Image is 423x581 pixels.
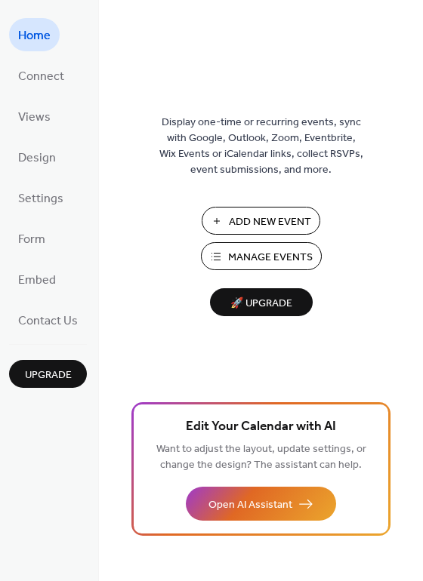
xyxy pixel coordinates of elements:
a: Form [9,222,54,255]
span: Home [18,24,51,48]
a: Connect [9,59,73,92]
span: Manage Events [228,250,313,266]
button: Open AI Assistant [186,487,336,521]
button: Add New Event [202,207,320,235]
a: Contact Us [9,303,87,337]
a: Settings [9,181,73,214]
span: 🚀 Upgrade [219,294,304,314]
span: Display one-time or recurring events, sync with Google, Outlook, Zoom, Eventbrite, Wix Events or ... [159,115,363,178]
span: Contact Us [18,309,78,334]
a: Views [9,100,60,133]
span: Upgrade [25,367,72,383]
span: Edit Your Calendar with AI [186,417,336,438]
span: Embed [18,269,56,293]
span: Add New Event [229,214,311,230]
a: Home [9,18,60,51]
span: Want to adjust the layout, update settings, or change the design? The assistant can help. [156,439,366,475]
a: Embed [9,263,65,296]
span: Views [18,106,51,130]
span: Design [18,146,56,171]
button: Upgrade [9,360,87,388]
a: Design [9,140,65,174]
span: Connect [18,65,64,89]
span: Open AI Assistant [208,497,292,513]
span: Form [18,228,45,252]
span: Settings [18,187,63,211]
button: 🚀 Upgrade [210,288,313,316]
button: Manage Events [201,242,322,270]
